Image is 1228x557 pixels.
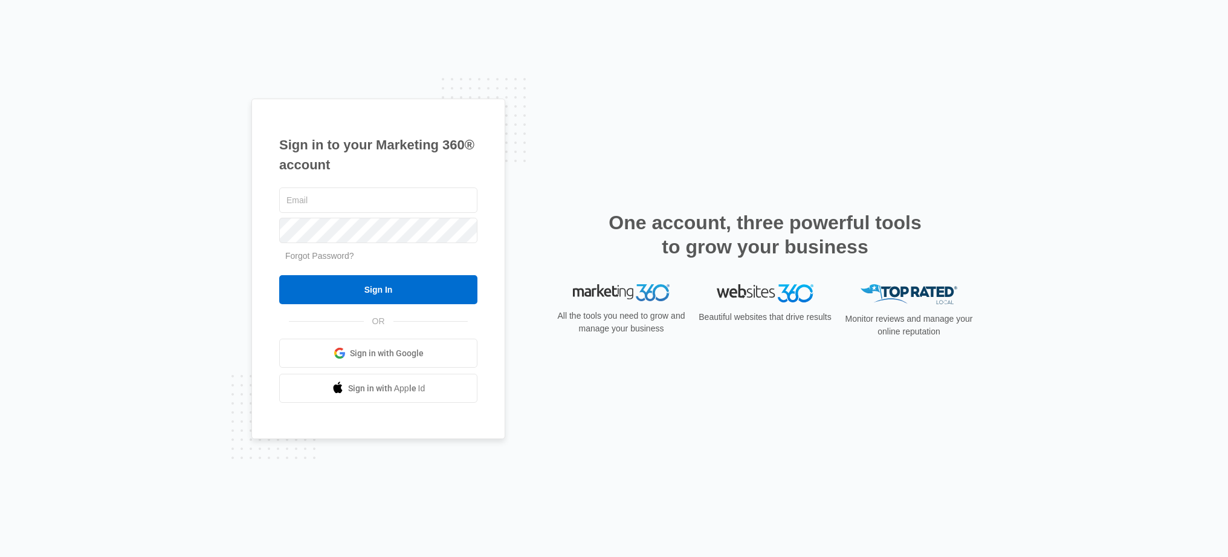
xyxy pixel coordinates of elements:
h2: One account, three powerful tools to grow your business [605,210,925,259]
img: Marketing 360 [573,284,670,301]
p: All the tools you need to grow and manage your business [554,310,689,335]
h1: Sign in to your Marketing 360® account [279,135,477,175]
p: Monitor reviews and manage your online reputation [841,313,977,338]
span: OR [364,315,393,328]
a: Sign in with Apple Id [279,374,477,403]
input: Email [279,187,477,213]
p: Beautiful websites that drive results [697,311,833,324]
img: Top Rated Local [861,284,957,304]
span: Sign in with Apple Id [348,382,425,395]
input: Sign In [279,275,477,304]
img: Websites 360 [717,284,813,302]
a: Sign in with Google [279,339,477,368]
a: Forgot Password? [285,251,354,261]
span: Sign in with Google [350,347,424,360]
